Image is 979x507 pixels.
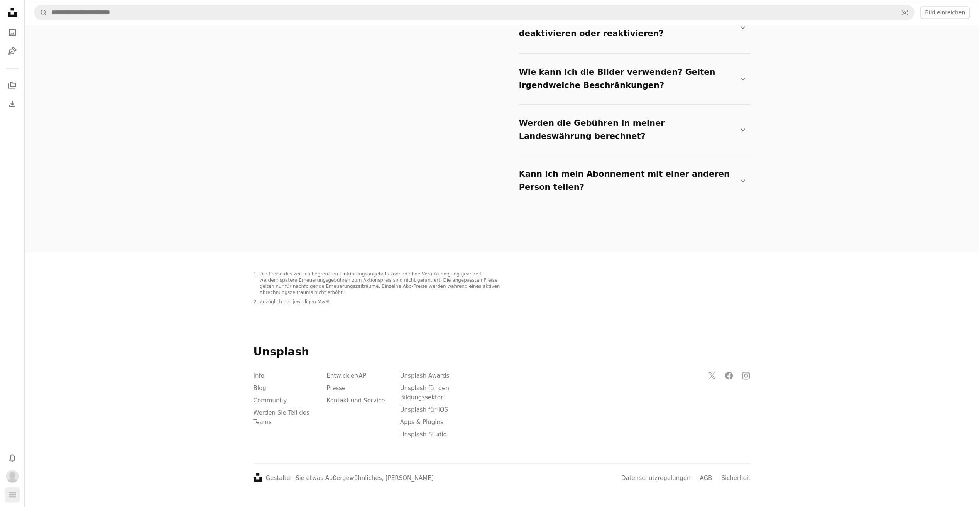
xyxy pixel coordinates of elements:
[34,5,914,20] form: Finden Sie Bildmaterial auf der ganzen Webseite
[5,25,20,40] a: Fotos
[400,418,443,425] a: Apps & Plugins
[621,474,690,481] a: Datenschutzregelungen
[5,96,20,112] a: Bisherige Downloads
[5,5,20,22] a: Startseite — Unsplash
[400,406,448,413] a: Unsplash für iOS
[920,6,970,19] button: Bild einreichen
[254,409,309,425] a: Werden Sie Teil des Teams
[400,372,450,379] a: Unsplash Awards
[738,368,754,383] a: Unsplash auf Instagram folgen
[260,299,502,305] li: Zuzüglich der jeweiligen MwSt.
[721,368,737,383] a: Unsplash auf Facebook folgen
[5,78,20,93] a: Kollektionen
[519,161,747,199] summary: Kann ich mein Abonnement mit einer anderen Person teilen?
[519,8,747,47] summary: Kann ich mein Abonnement pausieren, deaktivieren oder reaktivieren?
[5,43,20,59] a: Grafiken
[700,474,712,481] a: AGB
[721,474,750,481] a: Sicherheit
[400,384,449,401] a: Unsplash für den Bildungssektor
[254,372,264,379] a: Info
[327,372,368,379] a: Entwickler/API
[6,470,19,482] img: Avatar von Benutzer Michael Riess
[254,345,751,358] h6: Unsplash
[254,397,287,404] a: Community
[5,487,20,502] button: Menü
[519,59,747,98] summary: Wie kann ich die Bilder verwenden? Gelten irgendwelche Beschränkungen?
[5,450,20,465] button: Benachrichtigungen
[327,397,385,404] a: Kontakt und Service
[254,384,266,391] a: Blog
[400,431,447,438] a: Unsplash Studio
[327,384,346,391] a: Presse
[260,271,502,296] li: Die Preise des zeitlich begrenzten Einführungsangebots können ohne Vorankündigung geändert werden...
[5,468,20,484] button: Profil
[266,474,434,481] span: Gestalten Sie etwas Außergewöhnliches, [PERSON_NAME]
[34,5,47,20] button: Unsplash suchen
[704,368,720,383] a: Unsplash auf Twitter folgen
[895,5,914,20] button: Visuelle Suche
[519,110,747,149] summary: Werden die Gebühren in meiner Landeswährung berechnet?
